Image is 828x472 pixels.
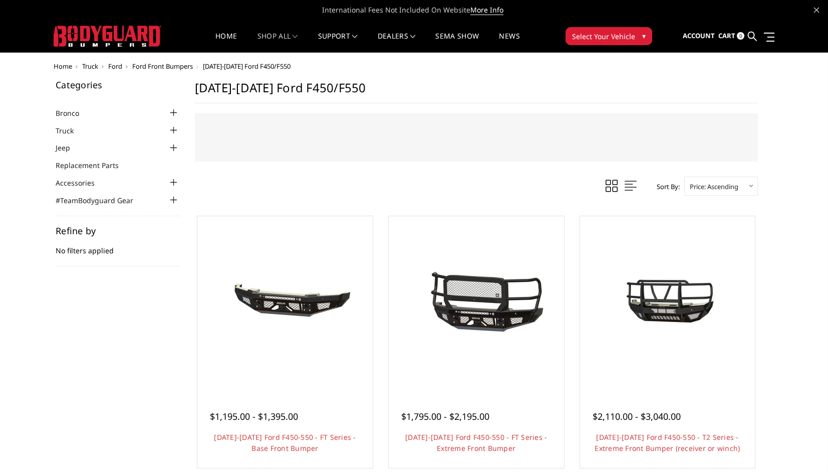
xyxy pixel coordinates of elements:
h1: [DATE]-[DATE] Ford F450/F550 [195,80,758,103]
span: ▾ [642,31,646,41]
a: Support [318,33,358,52]
button: Select Your Vehicle [566,27,652,45]
a: 2023-2025 Ford F450-550 - FT Series - Extreme Front Bumper 2023-2025 Ford F450-550 - FT Series - ... [391,219,562,389]
img: 2023-2025 Ford F450-550 - T2 Series - Extreme Front Bumper (receiver or winch) [587,259,747,349]
a: [DATE]-[DATE] Ford F450-550 - FT Series - Base Front Bumper [214,432,356,453]
a: 2023-2025 Ford F450-550 - FT Series - Base Front Bumper [200,219,370,389]
a: [DATE]-[DATE] Ford F450-550 - T2 Series - Extreme Front Bumper (receiver or winch) [595,432,740,453]
a: Ford [108,62,122,71]
a: #TeamBodyguard Gear [56,195,146,206]
a: Bronco [56,108,92,118]
a: News [499,33,519,52]
img: BODYGUARD BUMPERS [54,26,161,47]
a: Accessories [56,178,107,188]
a: Home [54,62,72,71]
a: 2023-2025 Ford F450-550 - T2 Series - Extreme Front Bumper (receiver or winch) [583,219,753,389]
span: [DATE]-[DATE] Ford F450/F550 [203,62,291,71]
a: Jeep [56,142,83,153]
span: $2,110.00 - $3,040.00 [593,410,681,422]
label: Sort By: [651,179,680,194]
a: Account [683,23,715,50]
a: Truck [56,125,86,136]
a: Ford Front Bumpers [132,62,193,71]
span: Select Your Vehicle [572,31,635,42]
div: No filters applied [56,226,180,266]
span: Account [683,31,715,40]
a: Truck [82,62,98,71]
a: shop all [257,33,298,52]
a: More Info [470,5,503,15]
a: Cart 0 [718,23,744,50]
span: $1,195.00 - $1,395.00 [210,410,298,422]
a: Replacement Parts [56,160,131,171]
iframe: Chat Widget [778,424,828,472]
h5: Categories [56,80,180,89]
a: Home [215,33,237,52]
span: Cart [718,31,735,40]
span: 0 [737,32,744,40]
img: 2023-2025 Ford F450-550 - FT Series - Base Front Bumper [205,266,365,342]
a: SEMA Show [435,33,479,52]
a: [DATE]-[DATE] Ford F450-550 - FT Series - Extreme Front Bumper [405,432,547,453]
span: $1,795.00 - $2,195.00 [401,410,489,422]
h5: Refine by [56,226,180,235]
a: Dealers [378,33,416,52]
